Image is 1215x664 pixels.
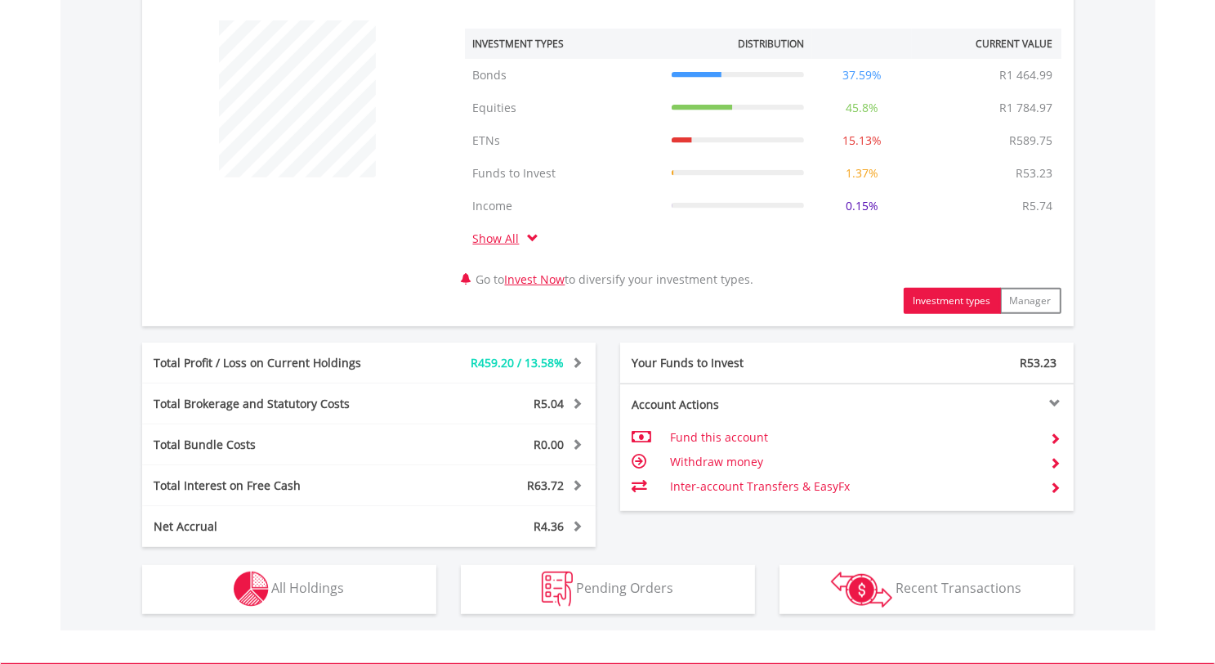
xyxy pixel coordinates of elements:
td: R53.23 [1008,157,1061,190]
td: R589.75 [1002,124,1061,157]
div: Total Interest on Free Cash [142,478,407,494]
td: R5.74 [1015,190,1061,222]
td: Inter-account Transfers & EasyFx [670,474,1037,499]
button: All Holdings [142,565,436,614]
td: R1 464.99 [992,59,1061,92]
td: Bonds [465,59,663,92]
a: Show All [473,231,528,246]
span: R4.36 [534,518,565,534]
td: 45.8% [812,92,912,124]
td: ETNs [465,124,663,157]
div: Go to to diversify your investment types. [453,12,1074,314]
td: Withdraw money [670,450,1037,474]
div: Account Actions [620,397,847,413]
span: R53.23 [1021,355,1057,370]
span: Pending Orders [576,579,673,597]
span: All Holdings [272,579,345,597]
button: Manager [1000,288,1061,314]
td: 15.13% [812,124,912,157]
span: R0.00 [534,437,565,452]
div: Total Bundle Costs [142,437,407,453]
span: R63.72 [528,478,565,493]
td: 0.15% [812,190,912,222]
img: holdings-wht.png [234,572,269,607]
td: 37.59% [812,59,912,92]
td: Income [465,190,663,222]
th: Current Value [912,29,1061,59]
button: Pending Orders [461,565,755,614]
td: 1.37% [812,157,912,190]
button: Investment types [904,288,1001,314]
span: R5.04 [534,396,565,411]
div: Total Brokerage and Statutory Costs [142,396,407,412]
span: R459.20 / 13.58% [471,355,565,370]
button: Recent Transactions [779,565,1074,614]
span: Recent Transactions [896,579,1021,597]
td: Equities [465,92,663,124]
div: Net Accrual [142,518,407,535]
div: Total Profit / Loss on Current Holdings [142,355,407,371]
th: Investment Types [465,29,663,59]
div: Your Funds to Invest [620,355,847,371]
td: Fund this account [670,425,1037,450]
a: Invest Now [505,271,565,287]
td: R1 784.97 [992,92,1061,124]
img: transactions-zar-wht.png [831,572,892,608]
img: pending_instructions-wht.png [542,572,573,607]
div: Distribution [738,37,804,51]
td: Funds to Invest [465,157,663,190]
